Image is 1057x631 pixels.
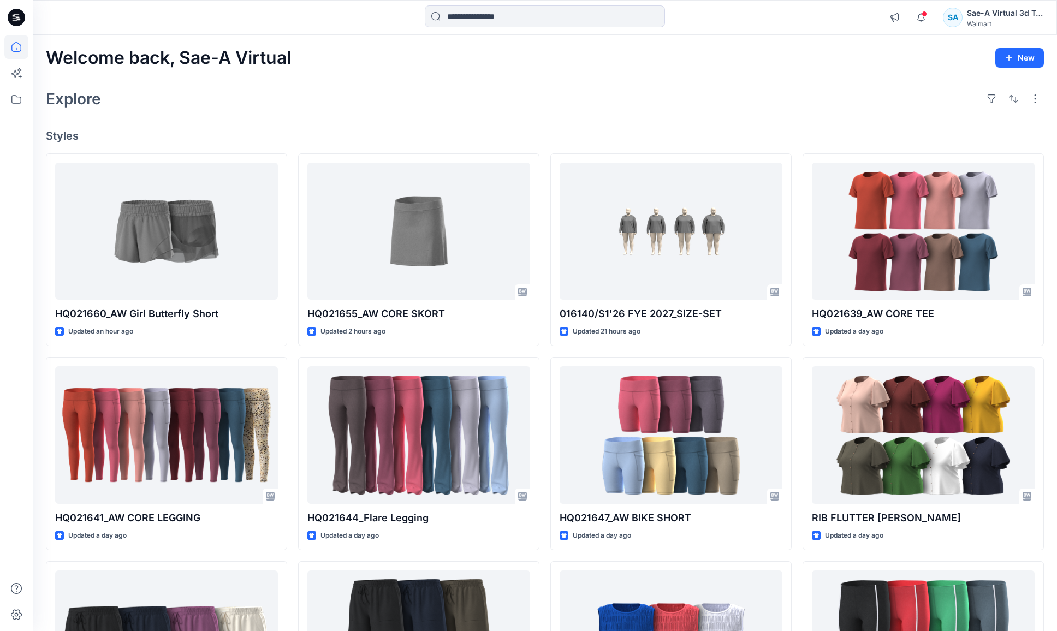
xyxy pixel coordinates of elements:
[560,163,782,300] a: 016140/S1'26 FYE 2027_SIZE-SET
[46,129,1044,142] h4: Styles
[967,20,1043,28] div: Walmart
[55,306,278,322] p: HQ021660_AW Girl Butterfly Short
[825,530,883,541] p: Updated a day ago
[573,530,631,541] p: Updated a day ago
[967,7,1043,20] div: Sae-A Virtual 3d Team
[307,510,530,526] p: HQ021644_Flare Legging
[55,163,278,300] a: HQ021660_AW Girl Butterfly Short
[560,510,782,526] p: HQ021647_AW BIKE SHORT
[68,530,127,541] p: Updated a day ago
[46,48,291,68] h2: Welcome back, Sae-A Virtual
[560,306,782,322] p: 016140/S1'26 FYE 2027_SIZE-SET
[573,326,640,337] p: Updated 21 hours ago
[943,8,963,27] div: SA
[812,163,1035,300] a: HQ021639_AW CORE TEE
[812,306,1035,322] p: HQ021639_AW CORE TEE
[560,366,782,503] a: HQ021647_AW BIKE SHORT
[307,163,530,300] a: HQ021655_AW CORE SKORT
[812,510,1035,526] p: RIB FLUTTER [PERSON_NAME]
[55,366,278,503] a: HQ021641_AW CORE LEGGING
[995,48,1044,68] button: New
[55,510,278,526] p: HQ021641_AW CORE LEGGING
[812,366,1035,503] a: RIB FLUTTER HENLEY
[825,326,883,337] p: Updated a day ago
[320,326,385,337] p: Updated 2 hours ago
[46,90,101,108] h2: Explore
[307,306,530,322] p: HQ021655_AW CORE SKORT
[68,326,133,337] p: Updated an hour ago
[320,530,379,541] p: Updated a day ago
[307,366,530,503] a: HQ021644_Flare Legging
